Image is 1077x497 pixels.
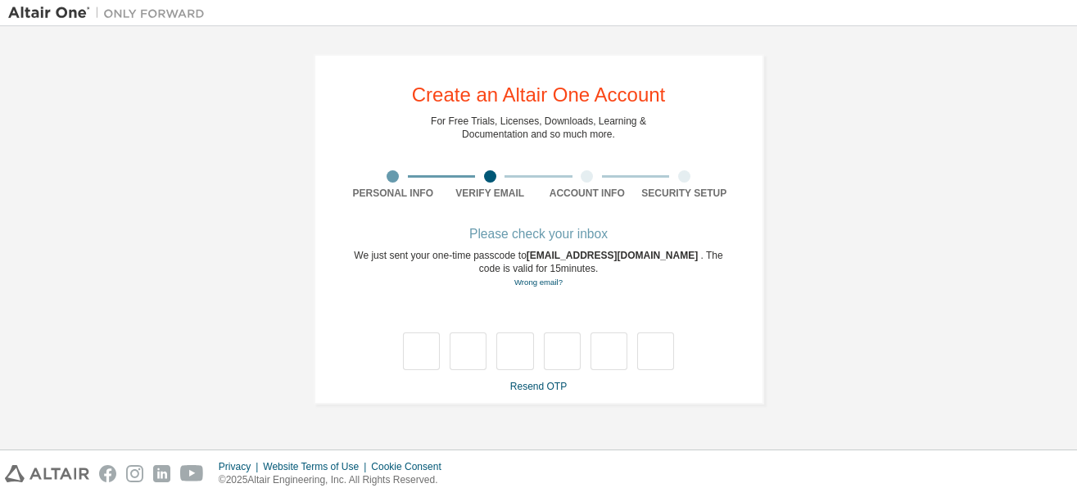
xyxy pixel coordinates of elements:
[180,465,204,482] img: youtube.svg
[431,115,646,141] div: For Free Trials, Licenses, Downloads, Learning & Documentation and so much more.
[514,278,563,287] a: Go back to the registration form
[345,187,442,200] div: Personal Info
[126,465,143,482] img: instagram.svg
[539,187,636,200] div: Account Info
[345,229,733,239] div: Please check your inbox
[99,465,116,482] img: facebook.svg
[636,187,733,200] div: Security Setup
[412,85,666,105] div: Create an Altair One Account
[219,460,263,473] div: Privacy
[219,473,451,487] p: © 2025 Altair Engineering, Inc. All Rights Reserved.
[8,5,213,21] img: Altair One
[510,381,567,392] a: Resend OTP
[371,460,450,473] div: Cookie Consent
[153,465,170,482] img: linkedin.svg
[441,187,539,200] div: Verify Email
[5,465,89,482] img: altair_logo.svg
[263,460,371,473] div: Website Terms of Use
[345,249,733,289] div: We just sent your one-time passcode to . The code is valid for 15 minutes.
[527,250,701,261] span: [EMAIL_ADDRESS][DOMAIN_NAME]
